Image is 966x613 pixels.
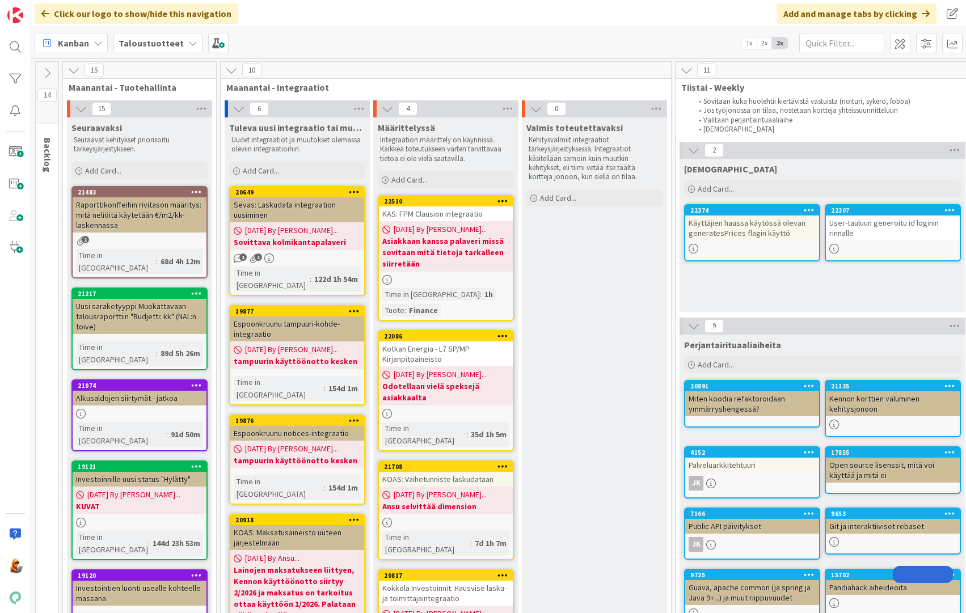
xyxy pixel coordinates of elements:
span: 2 [705,143,724,157]
a: 19876Espoonkruunu notices-integraatio[DATE] By [PERSON_NAME]...tampuurin käyttöönotto keskenTime ... [229,415,365,505]
div: JK [689,476,703,491]
span: Maanantai - Tuotehallinta [69,82,202,93]
span: 1 [255,253,262,261]
div: 21217Uusi saraketyyppi Muokattavaan talousraporttiin "Budjetti: kk" (NAL:n toive) [73,289,206,334]
div: Time in [GEOGRAPHIC_DATA] [234,475,324,500]
span: 6 [250,102,269,116]
span: : [404,304,406,316]
a: 21074Alkusaldojen siirtymät - jatkoaTime in [GEOGRAPHIC_DATA]:91d 50m [71,379,208,451]
div: 144d 23h 53m [150,537,203,549]
div: Guava, apache common (ja spring ja Java 9+...) ja muut riippuvuudet [685,580,819,605]
div: Tuote [382,304,404,316]
div: 19877 [230,306,364,316]
div: 19876 [235,417,364,425]
span: 0 [547,102,566,116]
span: Tuleva uusi integraatio tai muutos [229,122,365,133]
span: : [324,481,326,494]
span: : [470,537,472,549]
span: Add Card... [85,166,121,176]
div: Git ja interaktiiviset rebaset [826,519,960,534]
div: Investoinnille uusi status "Hylätty" [73,472,206,487]
div: 21483 [78,188,206,196]
div: 19121 [73,462,206,472]
div: Miten koodia refaktoroidaan ymmärryshengessä? [685,391,819,416]
span: Add Card... [698,184,734,194]
div: 20891 [685,381,819,391]
div: 19120Investointien luonti usealle kohteelle massana [73,570,206,606]
div: JK [685,476,819,491]
div: 122d 1h 54m [311,273,361,285]
a: 22510KAS: FPM Clausion integraatio[DATE] By [PERSON_NAME]...Asiakkaan kanssa palaveri missä sovit... [378,195,514,321]
div: 21483Raporttikonffeihin rivitason määritys: mitä neliöitä käytetään €/m2/kk-laskennassa [73,187,206,232]
span: Seuraavaksi [71,122,122,133]
div: 7d 1h 7m [472,537,509,549]
b: Sovittava kolmikantapalaveri [234,236,361,248]
div: 4152Palveluarkkitehtuuri [685,447,819,472]
span: Add Card... [243,166,279,176]
span: 2x [757,37,772,49]
div: 22510 [384,197,513,205]
div: Time in [GEOGRAPHIC_DATA] [76,341,156,366]
div: 21135 [826,381,960,391]
div: 15702 [831,571,960,579]
b: tampuurin käyttöönotto kesken [234,356,361,367]
span: Tiistai - Weekly [681,82,955,93]
span: Backlog [42,138,53,172]
span: 11 [697,64,716,77]
div: Time in [GEOGRAPHIC_DATA] [382,531,470,556]
div: 19121Investoinnille uusi status "Hylätty" [73,462,206,487]
a: 4152PalveluarkkitehtuuriJK [684,446,820,498]
div: 21708 [384,463,513,471]
div: 154d 1m [326,382,361,395]
div: 21217 [73,289,206,299]
div: 20918 [230,515,364,525]
div: 17855 [826,447,960,458]
a: 22374Käyttäjien haussa käytössä olevan generatesPrices flagin käyttö [684,204,820,261]
div: Kotkan Energia - L7 SP/MP Kirjanpitoaineisto [379,341,513,366]
div: Public API päivitykset [685,519,819,534]
span: Perjantairituaaliaiheita [684,339,781,350]
span: Muistilista [684,163,777,175]
div: 19876Espoonkruunu notices-integraatio [230,416,364,441]
div: Time in [GEOGRAPHIC_DATA] [234,376,324,401]
span: 1x [741,37,757,49]
div: 21217 [78,290,206,298]
div: Pandiahack aiheideoita [826,580,960,595]
b: Odotellaan vielä speksejä asiakkaalta [382,381,509,403]
div: Uusi saraketyyppi Muokattavaan talousraporttiin "Budjetti: kk" (NAL:n toive) [73,299,206,334]
div: Open source lisenssit, mitä voi käyttää ja mitä ei [826,458,960,483]
div: Espoonkruunu notices-integraatio [230,426,364,441]
div: 20817Kokkola Investoinnit: Hausvise lasku- ja toimittajaintegraatio [379,570,513,606]
span: Maanantai - Integraatiot [226,82,657,93]
div: Kennon korttien valuminen kehitysjonoon [826,391,960,416]
a: 21217Uusi saraketyyppi Muokattavaan talousraporttiin "Budjetti: kk" (NAL:n toive)Time in [GEOGRAP... [71,288,208,370]
a: 20649Sevas: Laskudata integraation uusiminen[DATE] By [PERSON_NAME]...Sovittava kolmikantapalaver... [229,186,365,296]
div: 21074 [73,381,206,391]
div: KAS: FPM Clausion integraatio [379,206,513,221]
div: 19877 [235,307,364,315]
li: Sovitaan kuka huolehtii kiertävistä vastuista (noituri, sykerö, fobba) [693,97,956,106]
span: Add Card... [698,360,734,370]
div: 22374Käyttäjien haussa käytössä olevan generatesPrices flagin käyttö [685,205,819,240]
div: 22086 [379,331,513,341]
span: 1 [82,236,89,243]
div: 21708KOAS: Vaihetunniste laskudataan [379,462,513,487]
span: : [166,428,168,441]
div: 9653 [826,509,960,519]
div: Sevas: Laskudata integraation uusiminen [230,197,364,222]
b: Ansu selvittää dimension [382,501,509,512]
div: 22510 [379,196,513,206]
div: Click our logo to show/hide this navigation [35,3,238,24]
input: Quick Filter... [799,33,884,53]
span: : [466,428,468,441]
span: 15 [85,64,104,77]
div: Käyttäjien haussa käytössä olevan generatesPrices flagin käyttö [685,215,819,240]
div: 21708 [379,462,513,472]
span: Add Card... [540,193,576,203]
div: 22374 [685,205,819,215]
span: 4 [398,102,417,116]
div: Time in [GEOGRAPHIC_DATA] [76,249,156,274]
div: 21074Alkusaldojen siirtymät - jatkoa [73,381,206,405]
span: Määrittelyssä [378,122,435,133]
div: 17855 [831,449,960,456]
